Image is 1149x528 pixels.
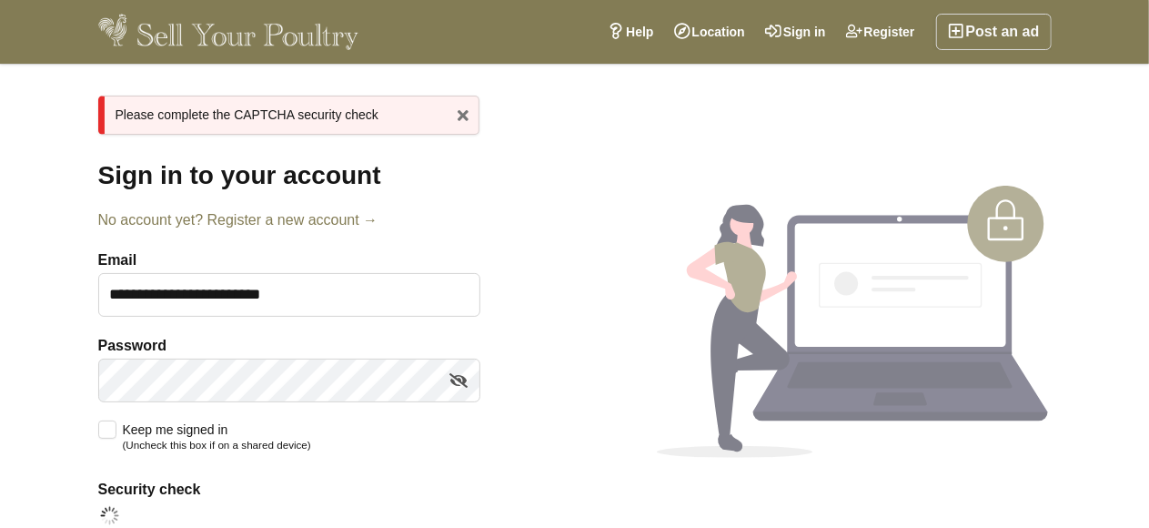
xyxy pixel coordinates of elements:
a: Location [664,14,755,50]
img: Sell Your Poultry [98,14,359,50]
h1: Sign in to your account [98,160,480,191]
a: Register [836,14,925,50]
label: Password [98,335,480,357]
a: Show/hide password [446,367,473,394]
small: (Uncheck this box if on a shared device) [123,439,311,451]
div: Please complete the CAPTCHA security check [98,96,479,135]
label: Email [98,249,480,271]
label: Keep me signed in [98,421,311,452]
a: Post an ad [936,14,1052,50]
a: Help [598,14,663,50]
a: No account yet? Register a new account → [98,209,480,231]
a: Sign in [755,14,836,50]
label: Security check [98,479,480,501]
a: x [449,101,477,128]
